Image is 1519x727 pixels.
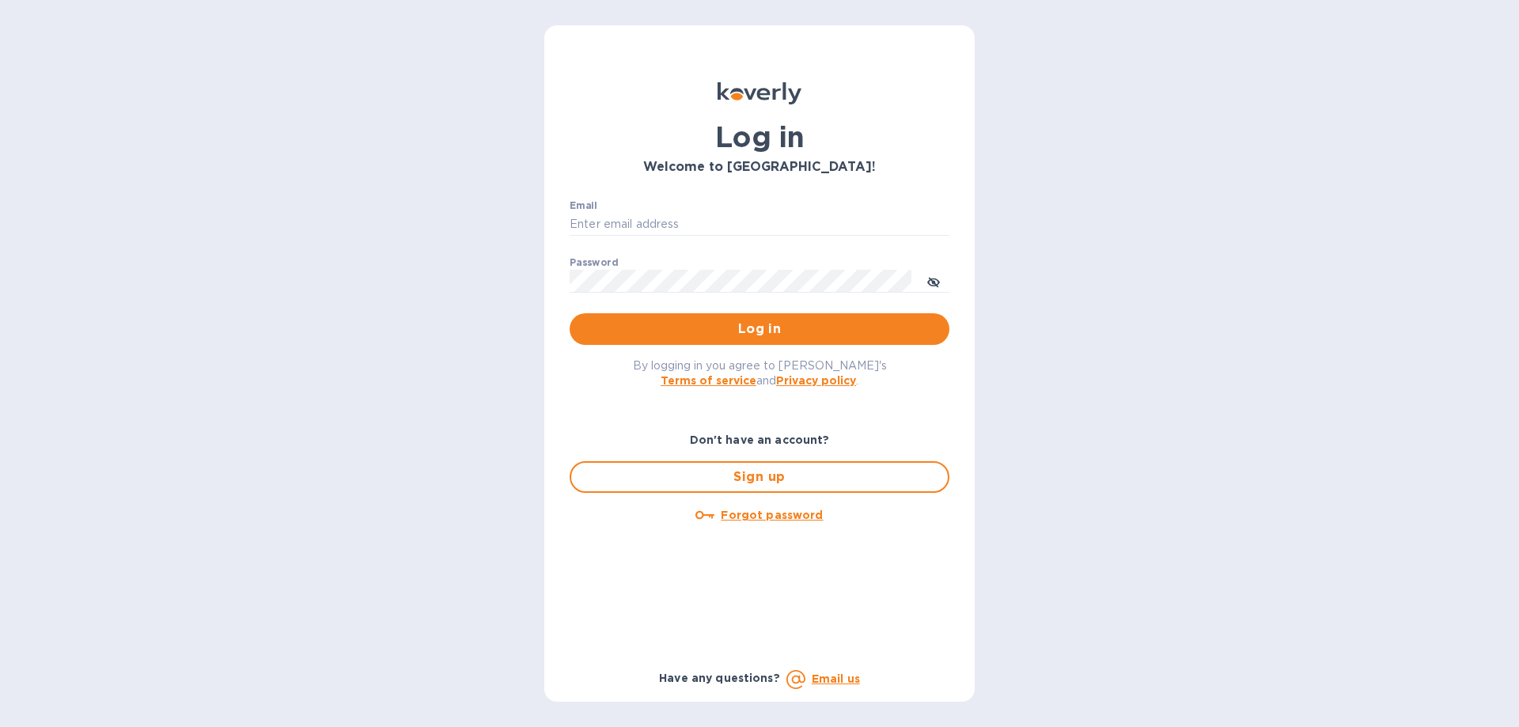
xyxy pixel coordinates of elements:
[661,374,756,387] a: Terms of service
[659,672,780,684] b: Have any questions?
[570,313,949,345] button: Log in
[718,82,801,104] img: Koverly
[570,120,949,153] h1: Log in
[584,468,935,487] span: Sign up
[570,461,949,493] button: Sign up
[582,320,937,339] span: Log in
[690,434,830,446] b: Don't have an account?
[812,672,860,685] a: Email us
[570,160,949,175] h3: Welcome to [GEOGRAPHIC_DATA]!
[570,213,949,237] input: Enter email address
[570,258,618,267] label: Password
[570,201,597,210] label: Email
[633,359,887,387] span: By logging in you agree to [PERSON_NAME]'s and .
[721,509,823,521] u: Forgot password
[918,265,949,297] button: toggle password visibility
[776,374,856,387] a: Privacy policy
